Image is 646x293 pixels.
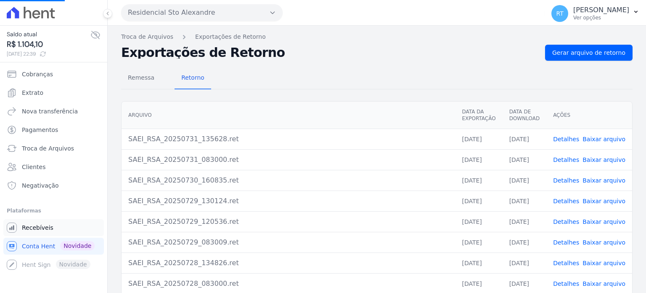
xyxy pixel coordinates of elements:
a: Cobranças [3,66,104,83]
button: Residencial Sto Alexandre [121,4,283,21]
span: Novidade [60,241,95,250]
button: RT [PERSON_NAME] Ver opções [545,2,646,25]
p: [PERSON_NAME] [573,6,629,14]
span: Recebíveis [22,223,53,232]
span: Troca de Arquivos [22,144,74,153]
span: Cobranças [22,70,53,78]
a: Clientes [3,159,104,175]
a: Conta Hent Novidade [3,238,104,255]
span: Saldo atual [7,30,90,39]
span: Pagamentos [22,126,58,134]
span: RT [556,11,563,16]
div: Plataformas [7,206,101,216]
span: Extrato [22,89,43,97]
span: Negativação [22,181,59,190]
p: Ver opções [573,14,629,21]
a: Pagamentos [3,121,104,138]
a: Nova transferência [3,103,104,120]
a: Extrato [3,84,104,101]
span: [DATE] 22:39 [7,50,90,58]
a: Troca de Arquivos [3,140,104,157]
span: Nova transferência [22,107,78,116]
a: Negativação [3,177,104,194]
span: R$ 1.104,10 [7,39,90,50]
span: Clientes [22,163,45,171]
a: Recebíveis [3,219,104,236]
span: Conta Hent [22,242,55,250]
nav: Sidebar [7,66,101,273]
